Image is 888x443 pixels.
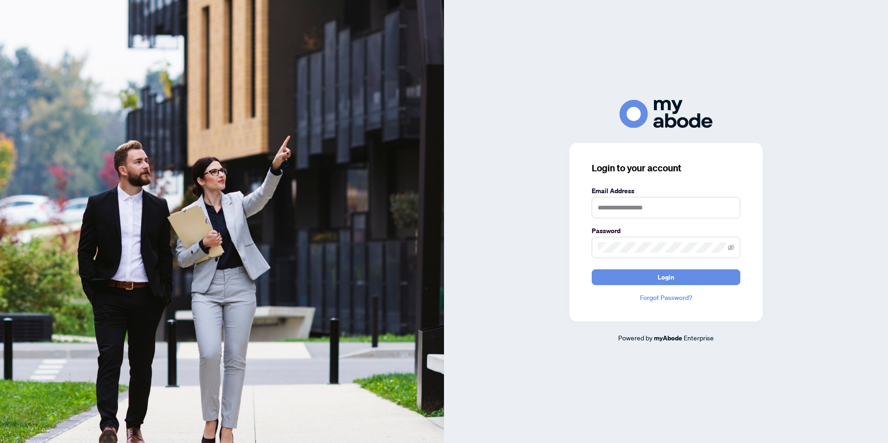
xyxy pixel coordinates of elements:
label: Email Address [592,186,740,196]
label: Password [592,226,740,236]
a: myAbode [654,333,682,343]
button: Login [592,269,740,285]
a: Forgot Password? [592,293,740,303]
span: Login [658,270,674,285]
span: Enterprise [684,333,714,342]
span: Powered by [618,333,653,342]
img: ma-logo [620,100,712,128]
span: eye-invisible [728,244,734,251]
h3: Login to your account [592,162,740,175]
